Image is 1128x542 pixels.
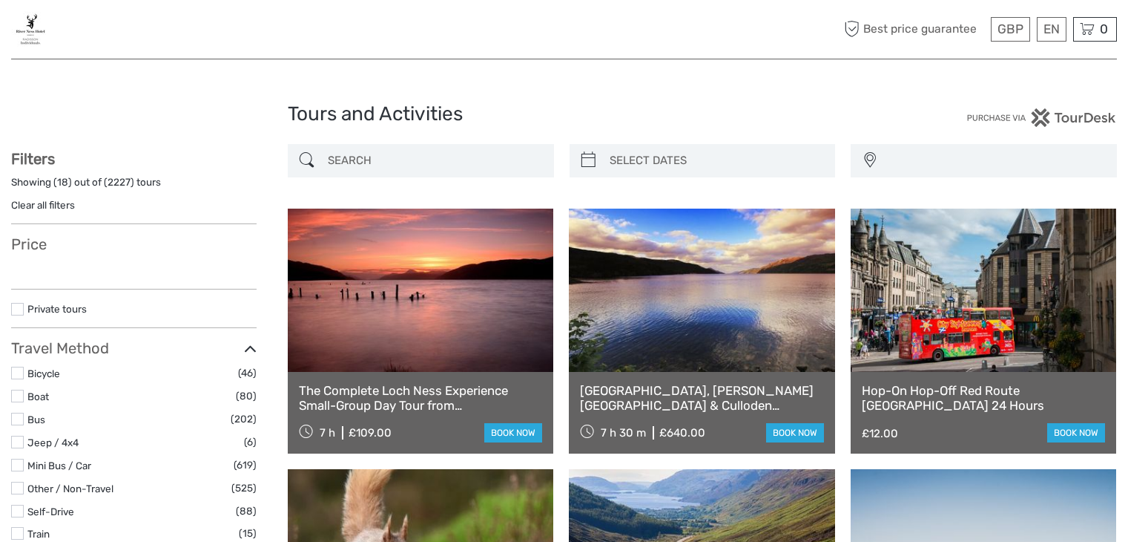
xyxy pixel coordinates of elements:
[238,365,257,382] span: (46)
[299,383,542,414] a: The Complete Loch Ness Experience Small-Group Day Tour from [GEOGRAPHIC_DATA]
[231,480,257,497] span: (525)
[349,426,392,440] div: £109.00
[997,22,1023,36] span: GBP
[27,460,91,471] a: Mini Bus / Car
[11,150,55,168] strong: Filters
[27,437,79,448] a: Jeep / 4x4
[862,427,898,440] div: £12.00
[11,199,75,211] a: Clear all filters
[57,175,68,189] label: 18
[231,411,257,428] span: (202)
[322,148,547,174] input: SEARCH
[288,102,841,126] h1: Tours and Activities
[11,11,50,48] img: 3639-d959b1b7-59ab-4c62-ae41-894ee318c8a5_logo_small.jpg
[27,391,49,402] a: Boat
[27,506,74,517] a: Self-Drive
[11,235,257,253] h3: Price
[1047,423,1105,443] a: book now
[27,528,50,540] a: Train
[320,426,335,440] span: 7 h
[27,368,60,379] a: Bicycle
[1098,22,1110,36] span: 0
[244,434,257,451] span: (6)
[484,423,542,443] a: book now
[27,303,87,315] a: Private tours
[234,457,257,474] span: (619)
[108,175,131,189] label: 2227
[862,383,1105,414] a: Hop-On Hop-Off Red Route [GEOGRAPHIC_DATA] 24 Hours
[1037,17,1066,42] div: EN
[840,17,987,42] span: Best price guarantee
[601,426,646,440] span: 7 h 30 m
[27,483,113,494] a: Other / Non-Travel
[966,108,1117,127] img: PurchaseViaTourDesk.png
[236,503,257,520] span: (88)
[11,339,257,357] h3: Travel Method
[604,148,828,174] input: SELECT DATES
[580,383,823,414] a: [GEOGRAPHIC_DATA], [PERSON_NAME][GEOGRAPHIC_DATA] & Culloden Battlefield
[27,414,45,425] a: Bus
[11,175,257,198] div: Showing ( ) out of ( ) tours
[236,388,257,405] span: (80)
[766,423,824,443] a: book now
[659,426,705,440] div: £640.00
[239,525,257,542] span: (15)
